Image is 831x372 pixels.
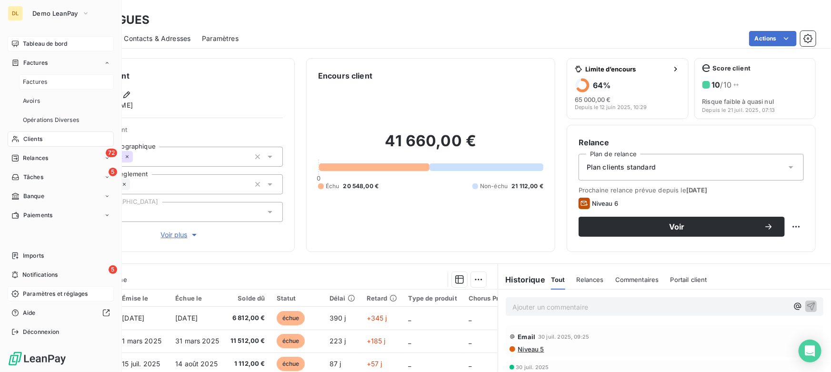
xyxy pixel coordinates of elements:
h6: Historique [498,274,546,285]
span: échue [277,334,305,348]
h6: Informations client [58,70,283,81]
span: Email [518,333,536,341]
span: Factures [23,78,47,86]
span: Niveau 5 [517,345,544,353]
span: _ [469,314,471,322]
h6: 64 % [593,80,611,90]
span: Non-échu [480,182,508,191]
span: Paramètres [202,34,239,43]
span: Prochaine relance prévue depuis le [579,186,804,194]
div: Solde dû [230,294,265,302]
span: _ [409,314,411,322]
span: _ [469,360,471,368]
span: [DATE] [122,314,144,322]
span: Demo LeanPay [32,10,78,17]
img: Logo LeanPay [8,351,67,366]
span: Contacts & Adresses [124,34,190,43]
span: 31 mars 2025 [175,337,219,345]
span: 30 juil. 2025 [516,364,549,370]
span: Tâches [23,173,43,181]
span: Portail client [671,276,707,283]
span: Échu [326,182,340,191]
span: Commentaires [615,276,659,283]
a: Aide [8,305,114,321]
button: Voir plus [77,230,283,240]
input: Ajouter une valeur [130,180,138,189]
span: Paiements [23,211,52,220]
div: Type de produit [409,294,457,302]
span: 21 112,00 € [511,182,543,191]
span: Risque faible à quasi nul [702,98,808,105]
span: Voir plus [161,230,199,240]
span: _ [409,337,411,345]
span: Propriétés Client [77,126,283,139]
div: Échue le [175,294,219,302]
span: 72 [106,149,117,157]
span: échue [277,357,305,371]
span: 5 [109,265,117,274]
span: échue [277,311,305,325]
input: Ajouter une valeur [133,152,140,161]
span: _ [409,360,411,368]
div: Chorus Pro [469,294,503,302]
span: 14 août 2025 [175,360,218,368]
span: 0 [317,174,320,182]
span: 15 juil. 2025 [122,360,160,368]
span: Aide [23,309,36,317]
span: +185 j [367,337,386,345]
div: Retard [367,294,397,302]
span: Déconnexion [23,328,60,336]
span: Imports [23,251,44,260]
h6: Encours client [318,70,372,81]
span: [DATE] [175,314,198,322]
div: Statut [277,294,318,302]
h6: Relance [579,137,804,148]
div: Open Intercom Messenger [799,340,821,362]
span: 5 [109,168,117,176]
span: Opérations Diverses [23,116,79,124]
div: DL [8,6,23,21]
span: Tableau de bord [23,40,67,48]
span: 1 mars 2025 [122,337,161,345]
button: Voir [579,217,785,237]
div: Émise le [122,294,164,302]
span: 1 112,00 € [230,359,265,369]
span: 11 512,00 € [230,336,265,346]
span: Voir [590,223,764,231]
span: Tout [551,276,565,283]
span: 223 j [330,337,346,345]
span: 65 000,00 € [575,96,611,103]
span: Relances [577,276,604,283]
div: Délai [330,294,355,302]
span: [DATE] [686,186,708,194]
span: 30 juil. 2025, 09:25 [538,334,589,340]
span: Avoirs [23,97,40,105]
span: Banque [23,192,44,201]
span: Clients [23,135,42,143]
span: Relances [23,154,48,162]
h2: 41 660,00 € [318,131,543,160]
span: Factures [23,59,48,67]
span: +57 j [367,360,382,368]
span: Limite d’encours [585,65,668,73]
h6: / 10 [712,79,732,90]
span: _ [469,337,471,345]
span: Notifications [22,271,58,279]
span: Paramètres et réglages [23,290,88,298]
span: Plan clients standard [587,162,656,172]
span: 390 j [330,314,346,322]
span: Niveau 6 [592,200,618,207]
span: 6 812,00 € [230,313,265,323]
span: 10 [712,80,721,90]
span: 87 j [330,360,341,368]
span: 20 548,00 € [343,182,379,191]
button: Actions [749,31,797,46]
span: +345 j [367,314,387,322]
span: Score client [713,64,751,72]
button: Limite d’encours64%65 000,00 €Depuis le 12 juin 2025, 10:29 [567,58,689,119]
